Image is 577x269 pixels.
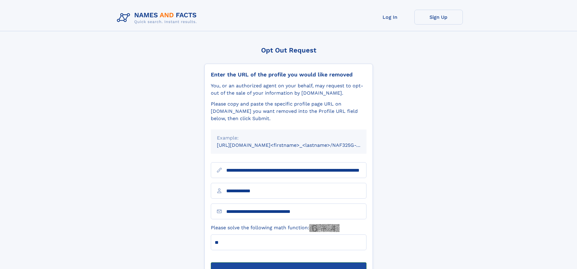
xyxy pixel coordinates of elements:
[211,82,366,97] div: You, or an authorized agent on your behalf, may request to opt-out of the sale of your informatio...
[204,46,373,54] div: Opt Out Request
[211,71,366,78] div: Enter the URL of the profile you would like removed
[211,100,366,122] div: Please copy and paste the specific profile page URL on [DOMAIN_NAME] you want removed into the Pr...
[414,10,463,25] a: Sign Up
[217,142,378,148] small: [URL][DOMAIN_NAME]<firstname>_<lastname>/NAF325G-xxxxxxxx
[211,224,340,232] label: Please solve the following math function:
[217,134,360,142] div: Example:
[114,10,202,26] img: Logo Names and Facts
[366,10,414,25] a: Log In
